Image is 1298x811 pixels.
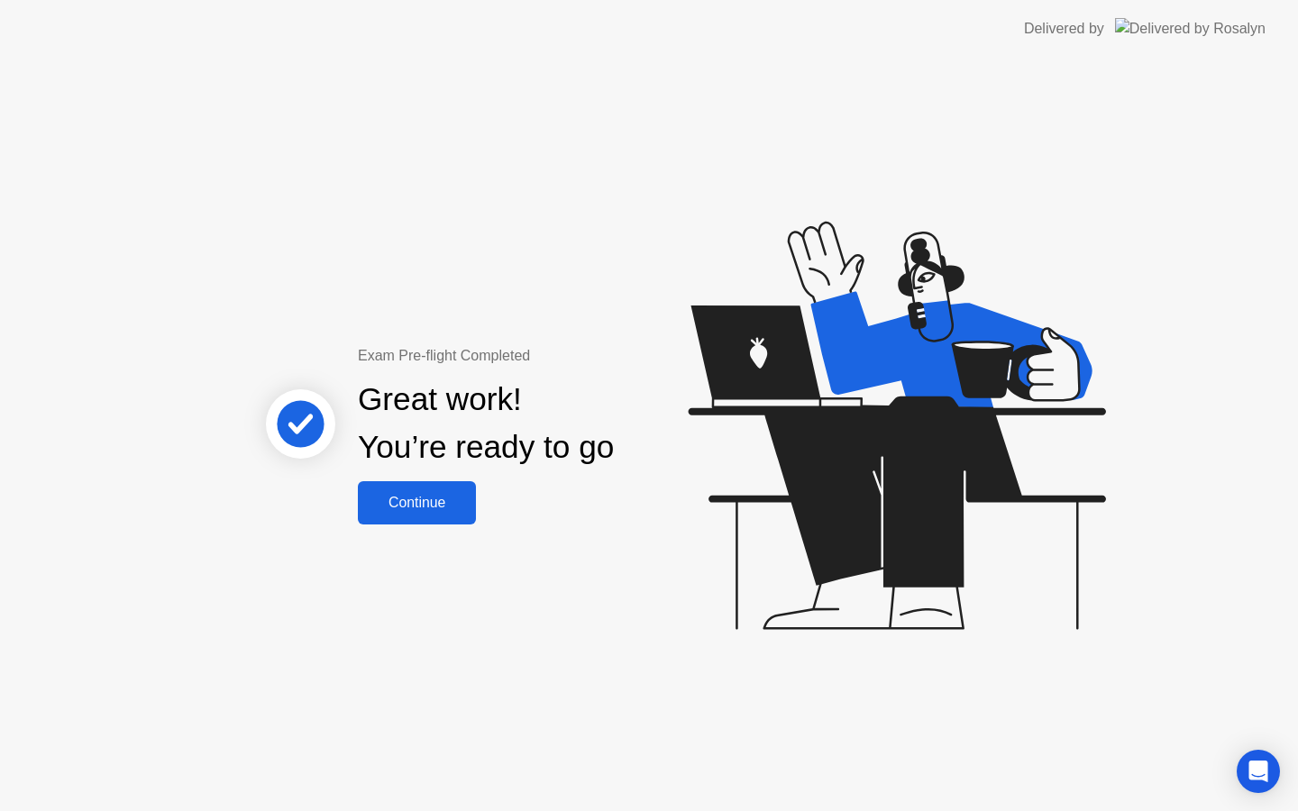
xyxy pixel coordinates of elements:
button: Continue [358,481,476,524]
div: Continue [363,495,471,511]
div: Delivered by [1024,18,1104,40]
img: Delivered by Rosalyn [1115,18,1266,39]
div: Exam Pre-flight Completed [358,345,730,367]
div: Great work! You’re ready to go [358,376,614,471]
div: Open Intercom Messenger [1237,750,1280,793]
